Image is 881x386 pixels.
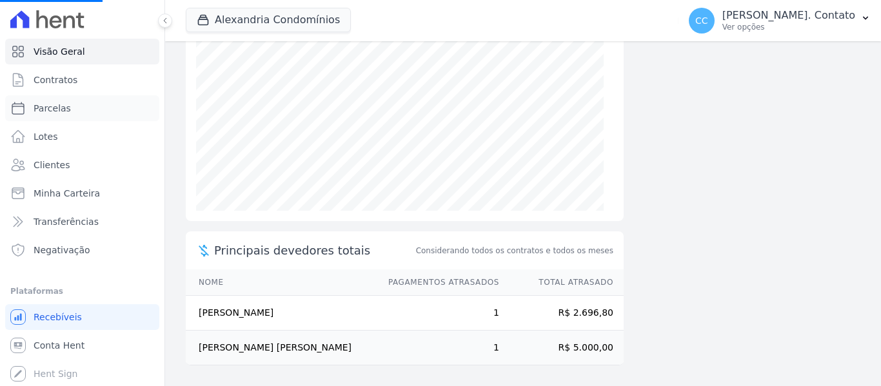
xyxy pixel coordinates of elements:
[376,296,500,331] td: 1
[678,3,881,39] button: CC [PERSON_NAME]. Contato Ver opções
[5,152,159,178] a: Clientes
[34,187,100,200] span: Minha Carteira
[376,331,500,365] td: 1
[416,245,613,256] span: Considerando todos os contratos e todos os meses
[186,269,376,296] th: Nome
[722,22,855,32] p: Ver opções
[5,180,159,206] a: Minha Carteira
[34,215,99,228] span: Transferências
[500,296,624,331] td: R$ 2.696,80
[10,284,154,299] div: Plataformas
[5,209,159,235] a: Transferências
[500,269,624,296] th: Total Atrasado
[5,67,159,93] a: Contratos
[214,242,413,259] span: Principais devedores totais
[34,102,71,115] span: Parcelas
[186,8,351,32] button: Alexandria Condomínios
[34,244,90,256] span: Negativação
[186,296,376,331] td: [PERSON_NAME]
[34,45,85,58] span: Visão Geral
[695,16,708,25] span: CC
[186,331,376,365] td: [PERSON_NAME] [PERSON_NAME]
[5,333,159,358] a: Conta Hent
[5,39,159,64] a: Visão Geral
[34,130,58,143] span: Lotes
[5,304,159,330] a: Recebíveis
[5,124,159,150] a: Lotes
[722,9,855,22] p: [PERSON_NAME]. Contato
[34,339,84,352] span: Conta Hent
[34,159,70,171] span: Clientes
[5,95,159,121] a: Parcelas
[500,331,624,365] td: R$ 5.000,00
[5,237,159,263] a: Negativação
[34,311,82,323] span: Recebíveis
[34,73,77,86] span: Contratos
[376,269,500,296] th: Pagamentos Atrasados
